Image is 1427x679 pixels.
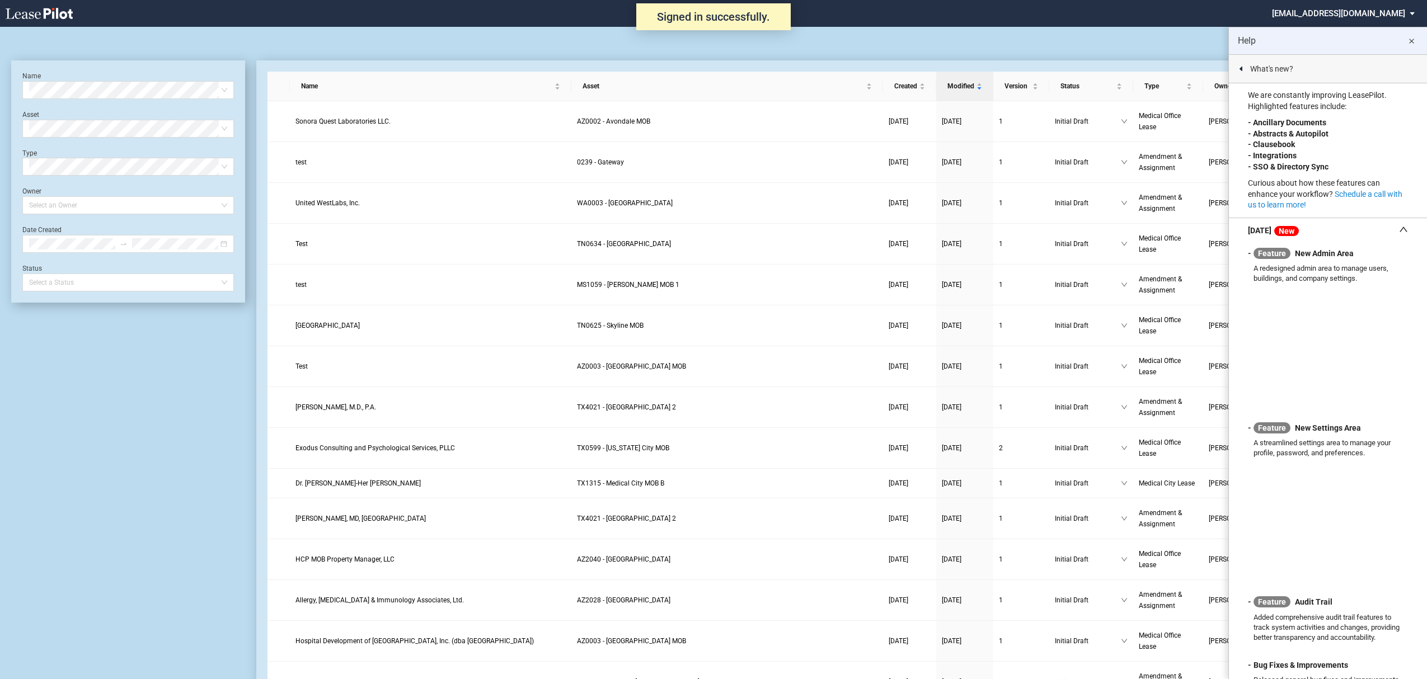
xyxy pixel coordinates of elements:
[889,238,931,249] a: [DATE]
[577,116,877,127] a: AZ0002 - Avondale MOB
[999,238,1044,249] a: 1
[295,197,565,209] a: United WestLabs, Inc.
[1121,322,1128,329] span: down
[577,637,686,645] span: AZ0003 - Palm Valley MOB
[295,513,565,524] a: [PERSON_NAME], MD, [GEOGRAPHIC_DATA]
[1139,630,1198,652] a: Medical Office Lease
[999,595,1044,606] a: 1
[889,513,931,524] a: [DATE]
[577,197,877,209] a: WA0003 - [GEOGRAPHIC_DATA]
[1004,81,1030,92] span: Version
[1055,635,1121,647] span: Initial Draft
[999,362,1003,370] span: 1
[1121,445,1128,451] span: down
[1209,554,1269,565] span: [PERSON_NAME]
[999,479,1003,487] span: 1
[889,478,931,489] a: [DATE]
[1209,402,1269,413] span: [PERSON_NAME]
[1121,480,1128,487] span: down
[999,240,1003,248] span: 1
[577,596,670,604] span: AZ2028 - Medical Plaza IV
[999,513,1044,524] a: 1
[889,116,931,127] a: [DATE]
[295,320,565,331] a: [GEOGRAPHIC_DATA]
[942,322,961,329] span: [DATE]
[942,635,988,647] a: [DATE]
[1139,479,1195,487] span: Medical City Lease
[577,444,669,452] span: TX0599 - Texas City MOB
[936,72,993,101] th: Modified
[1214,81,1262,92] span: Owner
[889,322,908,329] span: [DATE]
[1055,238,1121,249] span: Initial Draft
[577,595,877,606] a: AZ2028 - [GEOGRAPHIC_DATA]
[1055,554,1121,565] span: Initial Draft
[577,479,664,487] span: TX1315 - Medical City MOB B
[889,403,908,411] span: [DATE]
[889,281,908,289] span: [DATE]
[577,320,877,331] a: TN0625 - Skyline MOB
[1203,72,1282,101] th: Owner
[1133,72,1203,101] th: Type
[1144,81,1184,92] span: Type
[1055,361,1121,372] span: Initial Draft
[577,442,877,454] a: TX0599 - [US_STATE] City MOB
[999,444,1003,452] span: 2
[942,158,961,166] span: [DATE]
[577,117,650,125] span: AZ0002 - Avondale MOB
[1209,197,1269,209] span: [PERSON_NAME]
[1121,597,1128,603] span: down
[999,279,1044,290] a: 1
[301,81,552,92] span: Name
[889,444,908,452] span: [DATE]
[295,116,565,127] a: Sonora Quest Laboratories LLC.
[1121,556,1128,563] span: down
[942,238,988,249] a: [DATE]
[999,322,1003,329] span: 1
[1121,404,1128,411] span: down
[1055,279,1121,290] span: Initial Draft
[1139,548,1198,570] a: Medical Office Lease
[999,637,1003,645] span: 1
[1139,316,1181,335] span: Medical Office Lease
[999,281,1003,289] span: 1
[295,158,307,166] span: test
[1209,442,1269,454] span: [PERSON_NAME]
[942,403,961,411] span: [DATE]
[22,187,41,195] label: Owner
[999,635,1044,647] a: 1
[1121,515,1128,522] span: down
[1139,507,1198,530] a: Amendment & Assignment
[1139,234,1181,253] span: Medical Office Lease
[577,199,673,207] span: WA0003 - Physicians Medical Center
[942,596,961,604] span: [DATE]
[571,72,883,101] th: Asset
[295,555,395,563] span: HCP MOB Property Manager, LLC
[999,478,1044,489] a: 1
[942,157,988,168] a: [DATE]
[1055,157,1121,168] span: Initial Draft
[889,197,931,209] a: [DATE]
[577,403,676,411] span: TX4021 - Pearland Medical Plaza 2
[295,442,565,454] a: Exodus Consulting and Psychological Services, PLLC
[1055,513,1121,524] span: Initial Draft
[1139,233,1198,255] a: Medical Office Lease
[1055,197,1121,209] span: Initial Draft
[1139,396,1198,418] a: Amendment & Assignment
[120,240,128,248] span: swap-right
[120,240,128,248] span: to
[1055,595,1121,606] span: Initial Draft
[889,515,908,522] span: [DATE]
[942,197,988,209] a: [DATE]
[1055,478,1121,489] span: Initial Draft
[1139,151,1198,173] a: Amendment & Assignment
[999,320,1044,331] a: 1
[942,116,988,127] a: [DATE]
[942,361,988,372] a: [DATE]
[1139,437,1198,459] a: Medical Office Lease
[295,637,534,645] span: Hospital Development of West Phoenix, Inc. (dba West Abrazo Campus)
[889,596,908,604] span: [DATE]
[577,362,686,370] span: AZ0003 - Palm Valley MOB
[577,238,877,249] a: TN0634 - [GEOGRAPHIC_DATA]
[577,635,877,647] a: AZ0003 - [GEOGRAPHIC_DATA] MOB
